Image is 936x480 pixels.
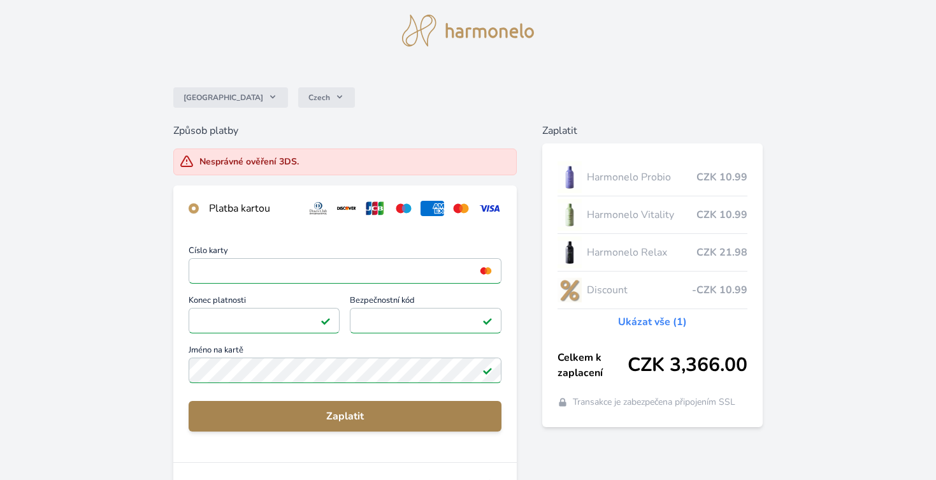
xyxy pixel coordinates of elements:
[350,296,501,308] span: Bezpečnostní kód
[628,354,747,377] span: CZK 3,366.00
[306,201,330,216] img: diners.svg
[173,87,288,108] button: [GEOGRAPHIC_DATA]
[542,123,763,138] h6: Zaplatit
[199,156,299,168] div: Nesprávné ověření 3DS.
[696,245,747,260] span: CZK 21.98
[335,201,359,216] img: discover.svg
[558,199,582,231] img: CLEAN_VITALITY_se_stinem_x-lo.jpg
[189,401,502,432] button: Zaplatit
[587,282,693,298] span: Discount
[696,170,747,185] span: CZK 10.99
[618,314,687,330] a: Ukázat vše (1)
[558,236,582,268] img: CLEAN_RELAX_se_stinem_x-lo.jpg
[696,207,747,222] span: CZK 10.99
[392,201,415,216] img: maestro.svg
[478,201,501,216] img: visa.svg
[189,247,502,258] span: Číslo karty
[189,346,502,358] span: Jméno na kartě
[298,87,355,108] button: Czech
[189,358,502,383] input: Jméno na kartěPlatné pole
[573,396,735,409] span: Transakce je zabezpečena připojením SSL
[477,265,494,277] img: mc
[209,201,296,216] div: Platba kartou
[356,312,496,330] iframe: Iframe pro bezpečnostní kód
[421,201,444,216] img: amex.svg
[320,316,331,326] img: Platné pole
[587,170,697,185] span: Harmonelo Probio
[194,312,335,330] iframe: Iframe pro datum vypršení platnosti
[587,245,697,260] span: Harmonelo Relax
[184,92,263,103] span: [GEOGRAPHIC_DATA]
[199,409,492,424] span: Zaplatit
[449,201,473,216] img: mc.svg
[308,92,330,103] span: Czech
[587,207,697,222] span: Harmonelo Vitality
[692,282,747,298] span: -CZK 10.99
[402,15,535,47] img: logo.svg
[558,274,582,306] img: discount-lo.png
[482,316,493,326] img: Platné pole
[194,262,496,280] iframe: Iframe pro číslo karty
[558,350,628,381] span: Celkem k zaplacení
[363,201,387,216] img: jcb.svg
[173,123,517,138] h6: Způsob platby
[189,296,340,308] span: Konec platnosti
[482,365,493,375] img: Platné pole
[558,161,582,193] img: CLEAN_PROBIO_se_stinem_x-lo.jpg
